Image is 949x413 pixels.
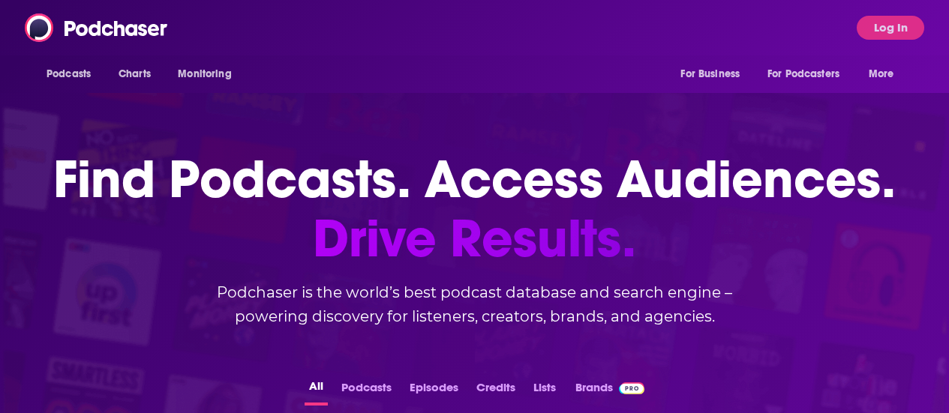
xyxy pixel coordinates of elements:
a: Charts [109,60,160,88]
a: BrandsPodchaser Pro [575,376,645,406]
button: open menu [167,60,251,88]
button: open menu [670,60,758,88]
button: open menu [758,60,861,88]
h2: Podchaser is the world’s best podcast database and search engine – powering discovery for listene... [175,280,775,328]
span: For Business [680,64,740,85]
img: Podchaser Pro [619,382,645,394]
span: Monitoring [178,64,231,85]
button: All [305,376,328,406]
button: Podcasts [337,376,396,406]
button: Credits [472,376,520,406]
span: Drive Results. [53,209,896,268]
h1: Find Podcasts. Access Audiences. [53,150,896,268]
button: Log In [857,16,924,40]
span: More [869,64,894,85]
span: For Podcasters [767,64,839,85]
button: open menu [36,60,110,88]
span: Podcasts [47,64,91,85]
button: Lists [529,376,560,406]
button: open menu [858,60,913,88]
button: Episodes [405,376,463,406]
span: Charts [119,64,151,85]
img: Podchaser - Follow, Share and Rate Podcasts [25,13,169,42]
